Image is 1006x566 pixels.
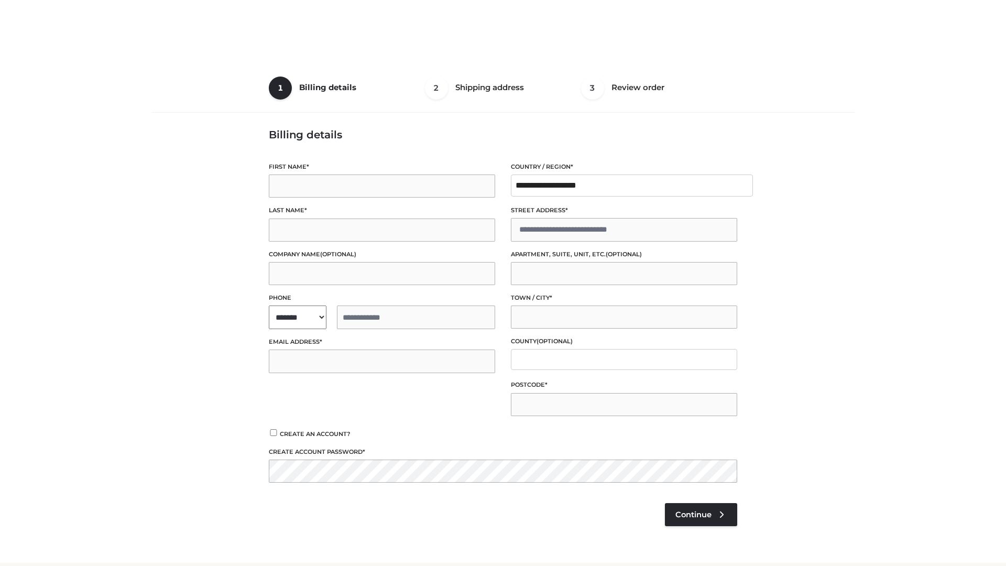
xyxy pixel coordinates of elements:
span: 1 [269,77,292,100]
a: Continue [665,503,737,526]
h3: Billing details [269,128,737,141]
label: Country / Region [511,162,737,172]
label: Company name [269,249,495,259]
span: Shipping address [455,82,524,92]
label: First name [269,162,495,172]
label: Postcode [511,380,737,390]
label: County [511,336,737,346]
label: Phone [269,293,495,303]
label: Apartment, suite, unit, etc. [511,249,737,259]
span: 2 [425,77,448,100]
span: Review order [611,82,664,92]
span: (optional) [320,251,356,258]
span: (optional) [606,251,642,258]
span: (optional) [537,338,573,345]
input: Create an account? [269,429,278,436]
label: Town / City [511,293,737,303]
label: Last name [269,205,495,215]
span: Billing details [299,82,356,92]
span: Continue [675,510,712,519]
label: Create account password [269,447,737,457]
span: Create an account? [280,430,351,438]
label: Email address [269,337,495,347]
label: Street address [511,205,737,215]
span: 3 [581,77,604,100]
